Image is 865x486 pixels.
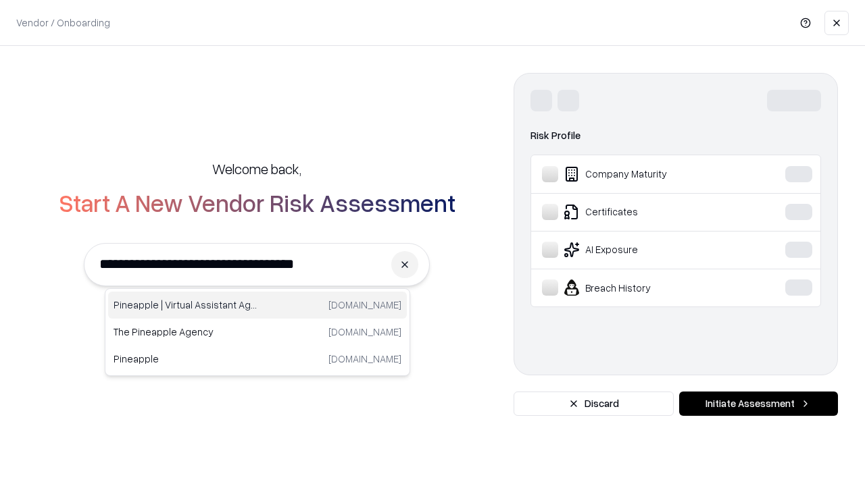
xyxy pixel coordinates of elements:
p: [DOMAIN_NAME] [328,325,401,339]
div: AI Exposure [542,242,744,258]
p: Vendor / Onboarding [16,16,110,30]
h2: Start A New Vendor Risk Assessment [59,189,455,216]
p: [DOMAIN_NAME] [328,298,401,312]
p: Pineapple | Virtual Assistant Agency [114,298,257,312]
div: Company Maturity [542,166,744,182]
p: [DOMAIN_NAME] [328,352,401,366]
div: Breach History [542,279,744,296]
button: Discard [514,391,674,416]
div: Suggestions [105,288,410,376]
div: Risk Profile [530,128,821,144]
p: Pineapple [114,352,257,366]
p: The Pineapple Agency [114,325,257,339]
div: Certificates [542,204,744,220]
h5: Welcome back, [212,159,301,178]
button: Initiate Assessment [679,391,838,416]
